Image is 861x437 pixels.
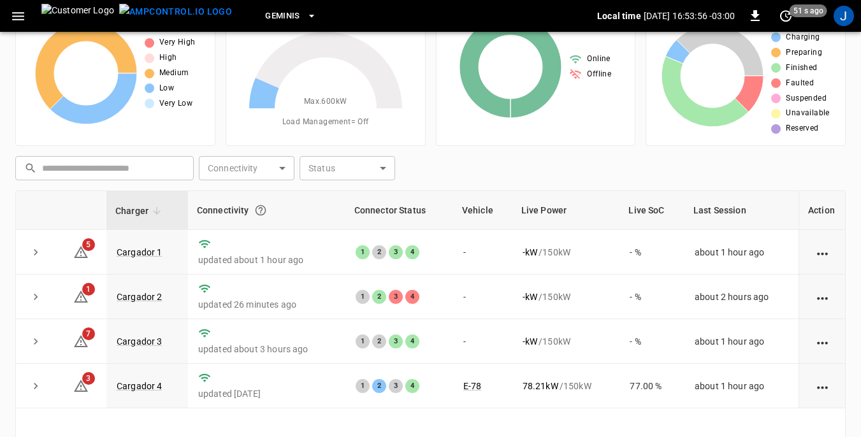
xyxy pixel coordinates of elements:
[587,68,611,81] span: Offline
[597,10,641,22] p: Local time
[587,53,610,66] span: Online
[82,283,95,296] span: 1
[523,290,537,303] p: - kW
[73,380,89,390] a: 3
[786,47,822,59] span: Preparing
[786,62,817,75] span: Finished
[82,238,95,251] span: 5
[453,191,512,230] th: Vehicle
[790,4,827,17] span: 51 s ago
[523,246,537,259] p: - kW
[304,96,347,108] span: Max. 600 kW
[786,92,827,105] span: Suspended
[282,116,369,129] span: Load Management = Off
[523,335,610,348] div: / 150 kW
[619,191,684,230] th: Live SoC
[26,287,45,306] button: expand row
[117,381,163,391] a: Cargador 4
[389,245,403,259] div: 3
[159,67,189,80] span: Medium
[26,376,45,396] button: expand row
[159,36,196,49] span: Very High
[405,379,419,393] div: 4
[198,343,335,355] p: updated about 3 hours ago
[73,246,89,256] a: 5
[198,254,335,266] p: updated about 1 hour ago
[453,275,512,319] td: -
[463,381,482,391] a: E-78
[619,275,684,319] td: - %
[786,107,829,120] span: Unavailable
[619,364,684,408] td: 77.00 %
[523,246,610,259] div: / 150 kW
[117,336,163,347] a: Cargador 3
[453,319,512,364] td: -
[684,364,799,408] td: about 1 hour ago
[644,10,735,22] p: [DATE] 16:53:56 -03:00
[786,77,814,90] span: Faulted
[159,52,177,64] span: High
[73,336,89,346] a: 7
[82,327,95,340] span: 7
[372,334,386,348] div: 2
[684,230,799,275] td: about 1 hour ago
[799,191,845,230] th: Action
[405,334,419,348] div: 4
[82,372,95,385] span: 3
[345,191,453,230] th: Connector Status
[523,335,537,348] p: - kW
[117,247,163,257] a: Cargador 1
[619,319,684,364] td: - %
[356,379,370,393] div: 1
[523,380,558,392] p: 78.21 kW
[389,290,403,304] div: 3
[265,9,300,24] span: Geminis
[197,199,336,222] div: Connectivity
[389,334,403,348] div: 3
[523,380,610,392] div: / 150 kW
[26,332,45,351] button: expand row
[776,6,796,26] button: set refresh interval
[26,243,45,262] button: expand row
[356,245,370,259] div: 1
[198,387,335,400] p: updated [DATE]
[198,298,335,311] p: updated 26 minutes ago
[684,319,799,364] td: about 1 hour ago
[249,199,272,222] button: Connection between the charger and our software.
[814,246,830,259] div: action cell options
[159,97,192,110] span: Very Low
[372,379,386,393] div: 2
[523,290,610,303] div: / 150 kW
[159,82,174,95] span: Low
[619,230,684,275] td: - %
[814,380,830,392] div: action cell options
[119,4,232,20] img: ampcontrol.io logo
[834,6,854,26] div: profile-icon
[814,290,830,303] div: action cell options
[786,31,820,44] span: Charging
[453,230,512,275] td: -
[73,290,89,301] a: 1
[405,290,419,304] div: 4
[684,191,799,230] th: Last Session
[372,245,386,259] div: 2
[115,203,165,218] span: Charger
[389,379,403,393] div: 3
[684,275,799,319] td: about 2 hours ago
[372,290,386,304] div: 2
[41,4,114,28] img: Customer Logo
[814,335,830,348] div: action cell options
[260,4,322,29] button: Geminis
[405,245,419,259] div: 4
[786,122,818,135] span: Reserved
[117,292,163,302] a: Cargador 2
[356,334,370,348] div: 1
[512,191,620,230] th: Live Power
[356,290,370,304] div: 1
